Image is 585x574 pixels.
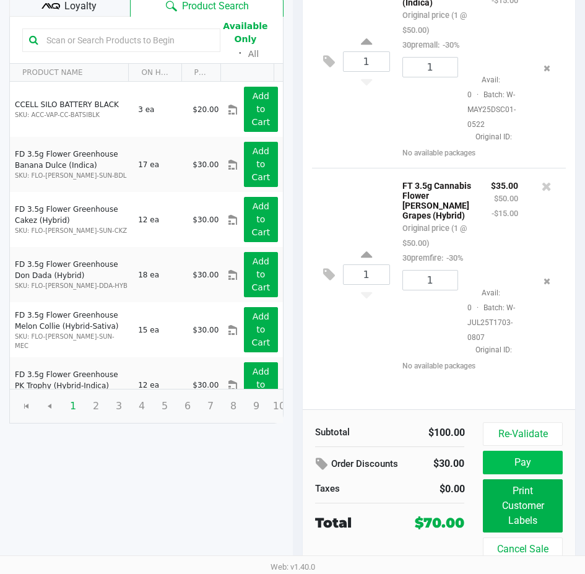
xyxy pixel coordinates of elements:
[245,394,268,418] span: Page 9
[132,357,187,412] td: 12 ea
[483,537,562,561] button: Cancel Sale
[440,40,459,50] span: -30%
[232,48,248,59] span: ᛫
[132,137,187,192] td: 17 ea
[472,90,483,99] span: ·
[402,11,467,35] small: Original price (1 @ $50.00)
[132,82,187,137] td: 3 ea
[176,394,199,418] span: Page 6
[467,76,516,129] span: Avail: 0 Batch: W-MAY25DSC01-0522
[15,332,128,350] p: SKU: FLO-[PERSON_NAME]-SUN-MEC
[244,142,277,187] button: Add to Cart
[10,82,132,137] td: CCELL SILO BATTERY BLACK
[472,303,483,312] span: ·
[10,247,132,302] td: FD 3.5g Flower Greenhouse Don Dada (Hybrid)
[427,453,465,474] div: $30.00
[15,110,128,120] p: SKU: ACC-VAP-CC-BATSIBLK
[10,64,283,389] div: Data table
[153,394,176,418] span: Page 5
[244,87,277,132] button: Add to Cart
[107,394,131,418] span: Page 3
[402,147,557,159] div: No available packages
[443,253,463,263] span: -30%
[315,513,397,533] div: Total
[84,394,108,418] span: Page 2
[539,57,555,80] button: Remove the package from the orderLine
[252,201,271,237] app-button-loader: Add to Cart
[199,394,222,418] span: Page 7
[244,362,277,407] button: Add to Cart
[22,401,32,411] span: Go to the first page
[10,137,132,192] td: FD 3.5g Flower Greenhouse Banana Dulce (Indica)
[193,381,219,389] span: $30.00
[10,192,132,247] td: FD 3.5g Flower Greenhouse Cakez (Hybrid)
[15,281,128,290] p: SKU: FLO-[PERSON_NAME]-DDA-HYB
[132,192,187,247] td: 12 ea
[467,289,515,342] span: Avail: 0 Batch: W-JUL25T1703-0807
[132,302,187,357] td: 15 ea
[271,562,315,572] span: Web: v1.40.0
[61,394,85,418] span: Page 1
[15,171,128,180] p: SKU: FLO-[PERSON_NAME]-SUN-BDL
[130,394,154,418] span: Page 4
[402,253,463,263] small: 30premfire:
[402,360,557,372] div: No available packages
[244,197,277,242] button: Add to Cart
[222,394,245,418] span: Page 8
[467,344,518,355] span: Original ID:
[15,226,128,235] p: SKU: FLO-[PERSON_NAME]-SUN-CKZ
[252,311,271,347] app-button-loader: Add to Cart
[252,91,271,127] app-button-loader: Add to Cart
[244,307,277,352] button: Add to Cart
[315,453,409,476] div: Order Discounts
[467,131,518,142] span: Original ID:
[252,146,271,182] app-button-loader: Add to Cart
[128,64,181,82] th: ON HAND
[315,482,381,496] div: Taxes
[41,31,214,50] input: Scan or Search Products to Begin
[193,271,219,279] span: $30.00
[252,367,271,402] app-button-loader: Add to Cart
[315,425,381,440] div: Subtotal
[45,401,54,411] span: Go to the previous page
[244,252,277,297] button: Add to Cart
[491,178,518,191] p: $35.00
[402,178,472,220] p: FT 3.5g Cannabis Flower [PERSON_NAME] Grapes (Hybrid)
[193,160,219,169] span: $30.00
[10,357,132,412] td: FD 3.5g Flower Greenhouse PK Trophy (Hybrid-Indica)
[267,394,291,418] span: Page 10
[492,209,518,218] small: -$15.00
[402,40,459,50] small: 30premall:
[15,394,38,418] span: Go to the first page
[10,302,132,357] td: FD 3.5g Flower Greenhouse Melon Collie (Hybrid-Sativa)
[193,215,219,224] span: $30.00
[483,422,562,446] button: Re-Validate
[10,64,128,82] th: PRODUCT NAME
[415,513,464,533] div: $70.00
[402,224,467,248] small: Original price (1 @ $50.00)
[494,194,518,203] small: $50.00
[399,425,465,440] div: $100.00
[193,326,219,334] span: $30.00
[132,247,187,302] td: 18 ea
[483,479,562,533] button: Print Customer Labels
[38,394,61,418] span: Go to the previous page
[193,105,219,114] span: $20.00
[248,48,259,61] button: All
[539,270,555,293] button: Remove the package from the orderLine
[252,256,271,292] app-button-loader: Add to Cart
[483,451,562,474] button: Pay
[399,482,465,497] div: $0.00
[181,64,221,82] th: PRICE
